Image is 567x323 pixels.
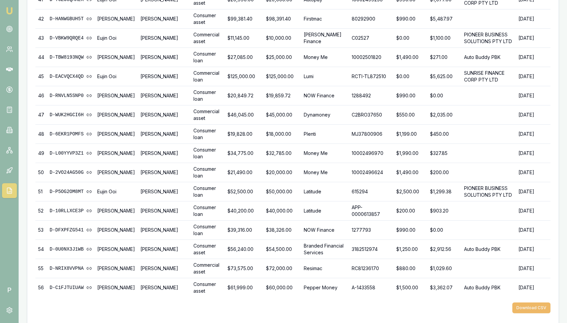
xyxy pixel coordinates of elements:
[263,163,301,182] td: $20,000.00
[301,201,349,221] td: Latitude
[191,259,225,278] td: Commercial asset
[263,144,301,163] td: $32,785.00
[35,125,47,144] td: 48
[427,221,461,240] td: $0.00
[394,221,427,240] td: $990.00
[225,144,264,163] td: $34,775.00
[94,278,138,297] td: [PERSON_NAME]
[225,201,264,221] td: $40,200.00
[349,29,393,48] td: C02527
[394,240,427,259] td: $1,250.00
[516,278,550,297] td: [DATE]
[94,29,138,48] td: Eujin Ooi
[138,221,191,240] td: [PERSON_NAME]
[138,201,191,221] td: [PERSON_NAME]
[35,182,47,201] td: 51
[263,201,301,221] td: $40,000.00
[516,86,550,105] td: [DATE]
[191,163,225,182] td: Consumer loan
[138,144,191,163] td: [PERSON_NAME]
[301,259,349,278] td: Resimac
[138,278,191,297] td: [PERSON_NAME]
[94,144,138,163] td: [PERSON_NAME]
[94,67,138,86] td: Eujin Ooi
[349,182,393,201] td: 615294
[50,131,92,137] a: D-6EKR1POMFS
[394,163,427,182] td: $1,490.00
[461,182,516,201] td: PIONEER BUSINESS SOLUTIONS PTY LTD
[394,67,427,86] td: $0.00
[349,259,393,278] td: RC81236170
[50,169,92,176] a: D-2VO24AG50G
[225,259,264,278] td: $73,575.00
[191,201,225,221] td: Consumer loan
[35,29,47,48] td: 43
[516,182,550,201] td: [DATE]
[349,125,393,144] td: MJ37800906
[35,221,47,240] td: 53
[191,67,225,86] td: Commercial loan
[50,15,92,22] a: D-HANWGBUH5T
[191,29,225,48] td: Commercial asset
[516,67,550,86] td: [DATE]
[427,9,461,29] td: $5,487.97
[263,125,301,144] td: $18,000.00
[516,163,550,182] td: [DATE]
[301,48,349,67] td: Money Me
[516,29,550,48] td: [DATE]
[427,29,461,48] td: $1,100.00
[225,86,264,105] td: $20,849.72
[427,105,461,125] td: $2,035.00
[138,125,191,144] td: [PERSON_NAME]
[50,92,92,99] a: D-RNVLN5SNP0
[427,86,461,105] td: $0.00
[50,246,92,253] a: D-0U0NX3J1WB
[263,240,301,259] td: $54,500.00
[50,265,92,272] a: D-NRIX8VVPNA
[35,67,47,86] td: 45
[191,86,225,105] td: Consumer loan
[94,259,138,278] td: [PERSON_NAME]
[138,182,191,201] td: [PERSON_NAME]
[191,240,225,259] td: Consumer asset
[94,163,138,182] td: [PERSON_NAME]
[138,9,191,29] td: [PERSON_NAME]
[50,207,92,214] a: D-10RLLXCE3P
[94,48,138,67] td: [PERSON_NAME]
[35,163,47,182] td: 50
[225,182,264,201] td: $52,500.00
[349,9,393,29] td: 80292900
[394,182,427,201] td: $2,500.00
[301,278,349,297] td: Pepper Money
[516,125,550,144] td: [DATE]
[394,125,427,144] td: $1,199.00
[301,9,349,29] td: Firstmac
[191,105,225,125] td: Commercial asset
[191,278,225,297] td: Consumer asset
[394,48,427,67] td: $1,490.00
[225,240,264,259] td: $56,240.00
[263,278,301,297] td: $60,000.00
[191,9,225,29] td: Consumer asset
[94,240,138,259] td: [PERSON_NAME]
[35,278,47,297] td: 56
[138,105,191,125] td: [PERSON_NAME]
[35,105,47,125] td: 47
[427,67,461,86] td: $5,625.00
[461,67,516,86] td: SUNRISE FINANCE CORP PTY LTD
[394,9,427,29] td: $990.00
[50,54,92,61] a: D-TBW8193NQW
[35,240,47,259] td: 54
[394,105,427,125] td: $550.00
[94,221,138,240] td: [PERSON_NAME]
[301,125,349,144] td: Plenti
[263,67,301,86] td: $125,000.00
[512,302,550,313] button: Download CSV
[138,86,191,105] td: [PERSON_NAME]
[301,105,349,125] td: Dynamoney
[50,227,92,233] a: D-DFXPFZG541
[516,201,550,221] td: [DATE]
[349,163,393,182] td: 10002496624
[35,9,47,29] td: 42
[427,125,461,144] td: $450.00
